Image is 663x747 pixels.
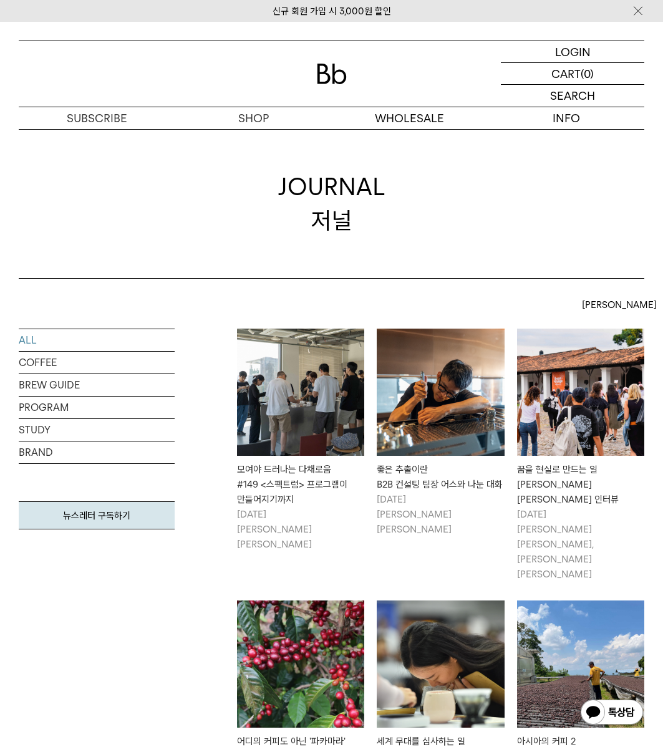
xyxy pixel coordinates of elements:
div: JOURNAL 저널 [278,170,385,236]
a: 모여야 드러나는 다채로움#149 <스펙트럼> 프로그램이 만들어지기까지 모여야 드러나는 다채로움#149 <스펙트럼> 프로그램이 만들어지기까지 [DATE][PERSON_NAME]... [237,329,364,552]
p: (0) [581,63,594,84]
img: 카카오톡 채널 1:1 채팅 버튼 [579,698,644,728]
p: [DATE] [PERSON_NAME] [PERSON_NAME] [377,492,504,537]
a: PROGRAM [19,397,175,418]
div: 꿈을 현실로 만드는 일 [PERSON_NAME] [PERSON_NAME] 인터뷰 [517,462,644,507]
img: 로고 [317,64,347,84]
a: 꿈을 현실로 만드는 일빈보야지 탁승희 대표 인터뷰 꿈을 현실로 만드는 일[PERSON_NAME] [PERSON_NAME] 인터뷰 [DATE][PERSON_NAME] [PERS... [517,329,644,582]
p: WHOLESALE [332,107,488,129]
img: 아시아의 커피 2앞으로가 더 기대되는 인도네시아 커피 [517,600,644,728]
p: [DATE] [PERSON_NAME] [PERSON_NAME], [PERSON_NAME] [PERSON_NAME] [517,507,644,582]
div: 모여야 드러나는 다채로움 #149 <스펙트럼> 프로그램이 만들어지기까지 [237,462,364,507]
div: 좋은 추출이란 B2B 컨설팅 팀장 어스와 나눈 대화 [377,462,504,492]
a: BREW GUIDE [19,374,175,396]
a: CART (0) [501,63,644,85]
p: CART [551,63,581,84]
a: COFFEE [19,352,175,373]
p: LOGIN [555,41,591,62]
img: 어디의 커피도 아닌 '파카마라'엘살바도르에서 피어난 고유한 향미 [237,600,364,728]
a: 좋은 추출이란B2B 컨설팅 팀장 어스와 나눈 대화 좋은 추출이란B2B 컨설팅 팀장 어스와 나눈 대화 [DATE][PERSON_NAME] [PERSON_NAME] [377,329,504,537]
a: LOGIN [501,41,644,63]
p: [DATE] [PERSON_NAME] [PERSON_NAME] [237,507,364,552]
a: ALL [19,329,175,351]
a: SHOP [175,107,332,129]
img: 좋은 추출이란B2B 컨설팅 팀장 어스와 나눈 대화 [377,329,504,456]
img: 세계 무대를 심사하는 일월드 브루어스컵 심사위원 크리스티 인터뷰 [377,600,504,728]
a: STUDY [19,419,175,441]
a: BRAND [19,441,175,463]
a: 뉴스레터 구독하기 [19,501,175,529]
p: SEARCH [550,85,595,107]
a: SUBSCRIBE [19,107,175,129]
p: INFO [488,107,644,129]
img: 꿈을 현실로 만드는 일빈보야지 탁승희 대표 인터뷰 [517,329,644,456]
span: [PERSON_NAME] [582,297,657,312]
img: 모여야 드러나는 다채로움#149 <스펙트럼> 프로그램이 만들어지기까지 [237,329,364,456]
a: 신규 회원 가입 시 3,000원 할인 [273,6,391,17]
